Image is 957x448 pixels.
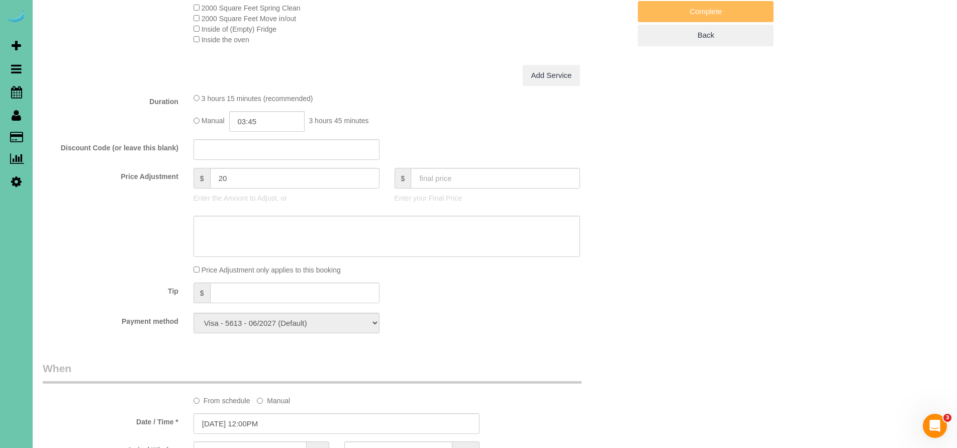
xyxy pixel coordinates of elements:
label: Price Adjustment [35,168,186,182]
label: Manual [257,392,290,406]
p: Enter your Final Price [395,193,581,203]
a: Add Service [523,65,581,86]
span: 2000 Square Feet Move in/out [202,15,296,23]
label: Payment method [35,313,186,326]
label: Tip [35,283,186,296]
label: Discount Code (or leave this blank) [35,139,186,153]
span: Inside the oven [202,36,249,44]
span: 3 hours 15 minutes (recommended) [202,95,313,103]
legend: When [43,361,582,384]
p: Enter the Amount to Adjust, or [194,193,379,203]
label: From schedule [194,392,250,406]
span: Manual [202,117,225,125]
span: 3 hours 45 minutes [309,117,368,125]
span: 3 [943,414,951,422]
img: Automaid Logo [6,10,26,24]
input: final price [411,168,580,189]
span: $ [194,283,210,303]
a: Back [638,25,774,46]
label: Duration [35,93,186,107]
input: Manual [257,398,263,404]
span: $ [194,168,210,189]
span: $ [395,168,411,189]
span: Inside of (Empty) Fridge [202,25,276,33]
iframe: Intercom live chat [923,414,947,438]
input: MM/DD/YYYY HH:MM [194,413,480,434]
label: Date / Time * [35,413,186,427]
input: From schedule [194,398,200,404]
span: Price Adjustment only applies to this booking [202,266,341,274]
span: 2000 Square Feet Spring Clean [202,4,301,12]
